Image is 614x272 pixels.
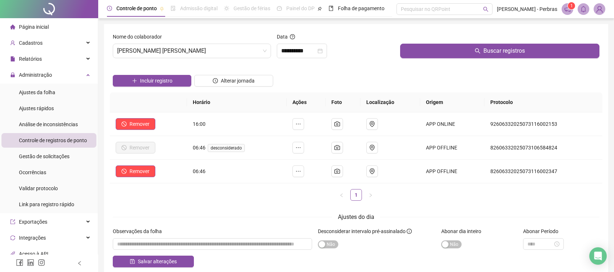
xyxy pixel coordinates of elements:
span: file [10,56,15,61]
a: 1 [351,189,362,200]
span: file-done [171,6,176,11]
span: Relatórios [19,56,42,62]
span: ellipsis [295,145,301,151]
span: home [10,24,15,29]
label: Observações da folha [113,227,167,235]
span: Ajustes rápidos [19,105,54,111]
span: Cadastros [19,40,43,46]
li: Página anterior [336,189,347,201]
span: clock-circle [213,78,218,83]
span: Ajustes da folha [19,89,55,95]
img: 85049 [594,4,605,15]
button: Buscar registros [400,44,599,58]
span: Desconsiderar intervalo pré-assinalado [318,228,406,234]
li: Próxima página [365,189,376,201]
td: APP OFFLINE [420,136,485,160]
span: Administração [19,72,52,78]
span: bell [580,6,587,12]
span: facebook [16,259,23,266]
th: Origem [420,92,485,112]
span: Ocorrências [19,169,46,175]
th: Ações [287,92,326,112]
span: Remover [129,120,149,128]
button: Remover [116,142,155,153]
span: sun [224,6,229,11]
sup: 1 [568,2,575,9]
span: ellipsis [295,168,301,174]
span: CARLOS ROBERTO CORREIA DE FRANCA [117,44,267,58]
button: Remover [116,118,155,130]
span: 1 [570,3,573,8]
div: Open Intercom Messenger [589,247,607,265]
span: question-circle [290,34,295,39]
span: stop [121,121,127,127]
span: save [130,259,135,264]
span: Admissão digital [180,5,218,11]
span: Gestão de solicitações [19,153,69,159]
span: Folha de pagamento [338,5,384,11]
span: left [77,261,82,266]
button: Remover [116,165,155,177]
span: dashboard [277,6,282,11]
button: Incluir registro [113,75,191,87]
label: Nome do colaborador [113,33,167,41]
td: APP ONLINE [420,112,485,136]
span: clock-circle [107,6,112,11]
span: [PERSON_NAME] - Perbras [497,5,557,13]
button: right [365,189,376,201]
td: 92606332025073116002153 [485,112,602,136]
label: Abonar dia inteiro [441,227,486,235]
span: api [10,251,15,256]
button: left [336,189,347,201]
span: Acesso à API [19,251,48,257]
button: Salvar alterações [113,256,194,267]
span: environment [369,121,375,127]
button: Alterar jornada [194,75,273,87]
th: Localização [360,92,420,112]
span: user-add [10,40,15,45]
span: Controle de ponto [116,5,157,11]
span: export [10,219,15,224]
span: search [475,48,481,54]
span: Gestão de férias [234,5,270,11]
span: 06:46 [193,145,248,151]
span: right [368,193,373,197]
span: Ajustes do dia [338,213,374,220]
span: Salvar alterações [138,257,177,265]
span: pushpin [318,7,322,11]
span: Análise de inconsistências [19,121,78,127]
span: camera [334,168,340,174]
span: left [339,193,344,197]
span: plus [132,78,137,83]
span: camera [334,145,340,151]
span: linkedin [27,259,34,266]
span: Validar protocolo [19,185,58,191]
span: Link para registro rápido [19,201,74,207]
li: 1 [350,189,362,201]
td: 82606332025073106584824 [485,136,602,160]
span: Controle de registros de ponto [19,137,87,143]
span: lock [10,72,15,77]
span: notification [564,6,571,12]
span: info-circle [407,229,412,234]
span: 06:46 [193,168,206,174]
span: book [328,6,334,11]
span: stop [121,169,127,174]
span: search [483,7,489,12]
span: desconsiderado [208,144,245,152]
td: APP OFFLINE [420,160,485,183]
span: environment [369,145,375,151]
span: ellipsis [295,121,301,127]
span: Exportações [19,219,47,225]
label: Abonar Período [523,227,563,235]
th: Foto [326,92,360,112]
a: Alterar jornada [194,79,273,84]
span: Integrações [19,235,46,241]
span: Alterar jornada [221,77,255,85]
span: environment [369,168,375,174]
span: Buscar registros [483,47,525,55]
td: 82606332025073116002347 [485,160,602,183]
span: Página inicial [19,24,49,30]
span: Painel do DP [286,5,315,11]
span: 16:00 [193,121,206,127]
